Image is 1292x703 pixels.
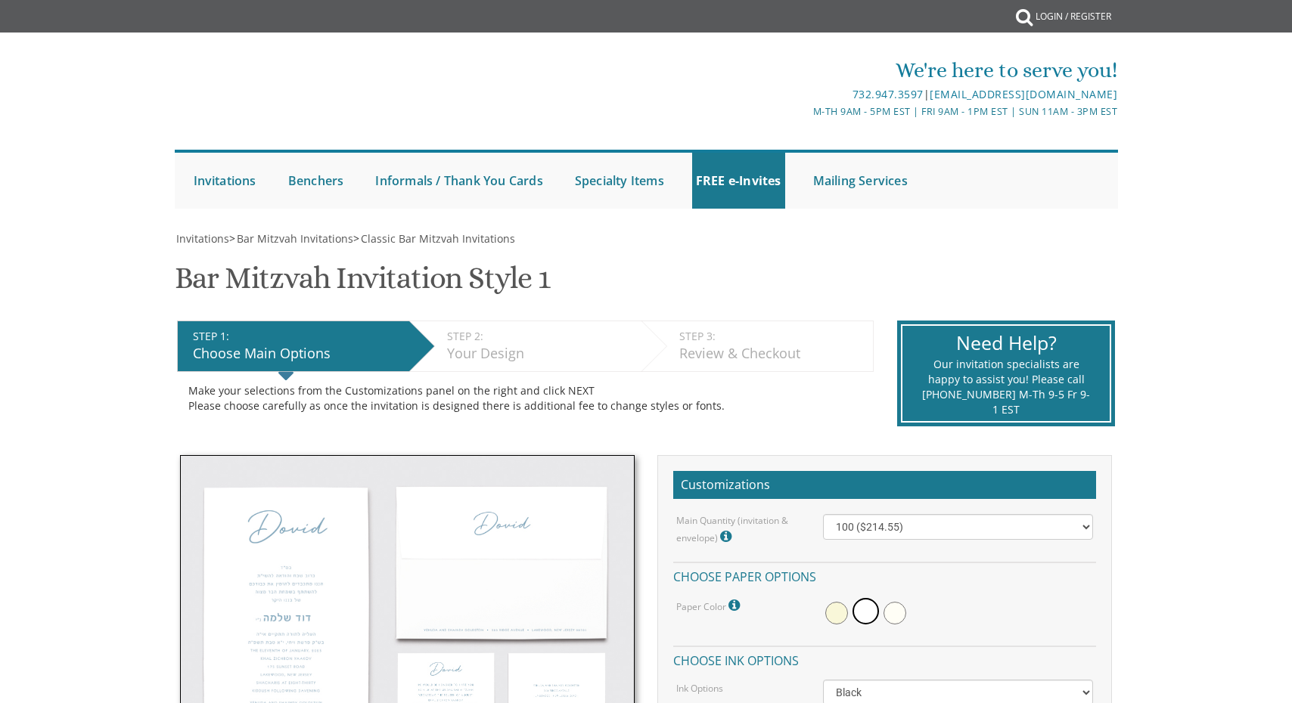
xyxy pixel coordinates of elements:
[489,104,1117,119] div: M-Th 9am - 5pm EST | Fri 9am - 1pm EST | Sun 11am - 3pm EST
[361,231,515,246] span: Classic Bar Mitzvah Invitations
[679,329,865,344] div: STEP 3:
[235,231,353,246] a: Bar Mitzvah Invitations
[930,87,1117,101] a: [EMAIL_ADDRESS][DOMAIN_NAME]
[193,344,402,364] div: Choose Main Options
[188,383,862,413] div: Make your selections from the Customizations panel on the right and click NEXT Please choose care...
[673,471,1096,500] h2: Customizations
[489,85,1117,104] div: |
[489,55,1117,85] div: We're here to serve you!
[692,153,785,209] a: FREE e-Invites
[237,231,353,246] span: Bar Mitzvah Invitations
[571,153,668,209] a: Specialty Items
[809,153,912,209] a: Mailing Services
[190,153,260,209] a: Invitations
[447,344,634,364] div: Your Design
[229,231,353,246] span: >
[359,231,515,246] a: Classic Bar Mitzvah Invitations
[447,329,634,344] div: STEP 2:
[176,231,229,246] span: Invitations
[853,87,924,101] a: 732.947.3597
[284,153,348,209] a: Benchers
[353,231,515,246] span: >
[175,231,229,246] a: Invitations
[676,596,744,615] label: Paper Color
[921,330,1090,357] div: Need Help?
[175,262,550,306] h1: Bar Mitzvah Invitation Style 1
[673,646,1096,672] h4: Choose ink options
[193,329,402,344] div: STEP 1:
[921,357,1090,417] div: Our invitation specialists are happy to assist you! Please call [PHONE_NUMBER] M-Th 9-5 Fr 9-1 EST
[679,344,865,364] div: Review & Checkout
[676,682,723,695] label: Ink Options
[676,514,800,547] label: Main Quantity (invitation & envelope)
[673,562,1096,588] h4: Choose paper options
[371,153,546,209] a: Informals / Thank You Cards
